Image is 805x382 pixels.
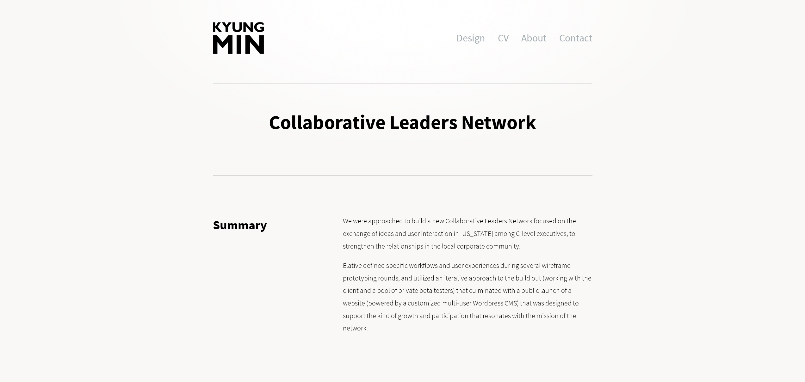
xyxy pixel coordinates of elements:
a: About [521,22,547,54]
h1: Collaborative Leaders Network [213,109,592,136]
img: Kyung Min [213,22,264,54]
a: Design [456,22,485,54]
a: Contact [559,22,592,54]
h2: Summary [213,215,332,235]
a: CV [498,22,509,54]
p: We were approached to build a new Collaborative Leaders Network focused on the exchange of ideas ... [343,215,592,252]
p: Elative defined specific workflows and user experiences during several wireframe prototyping roun... [343,259,592,335]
